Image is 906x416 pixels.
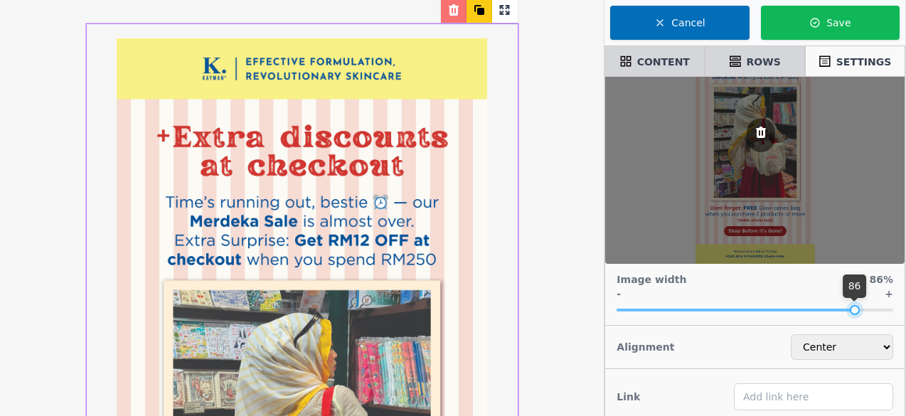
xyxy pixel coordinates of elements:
[836,55,892,69] span: SETTINGS
[747,55,781,69] span: ROWS
[637,55,690,69] span: CONTENT
[617,390,640,404] label: Link
[617,272,686,287] h3: Image width
[617,337,674,357] h3: Alignment
[610,6,749,40] button: Cancel
[734,383,893,410] input: Add link here
[761,6,900,40] button: Save
[848,280,861,292] span: 86
[617,287,621,301] h3: -
[858,272,893,287] h3: 86%
[885,287,893,301] h3: +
